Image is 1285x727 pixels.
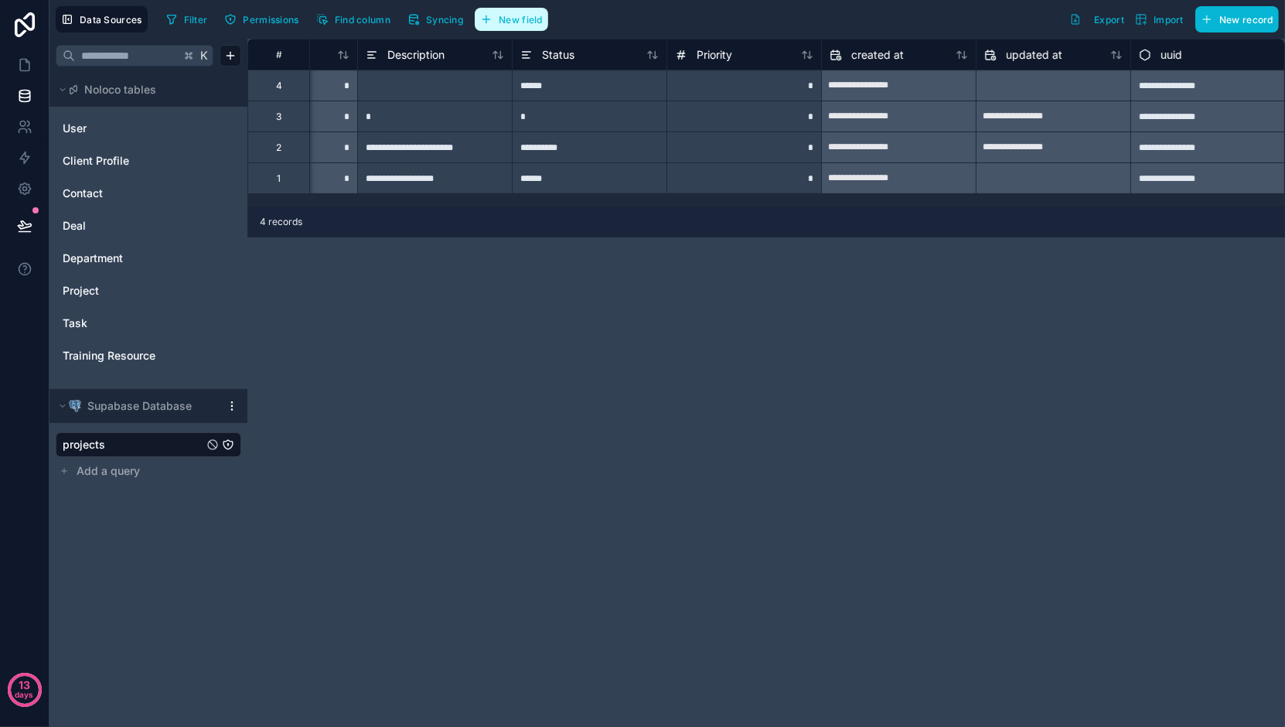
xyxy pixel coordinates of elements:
span: Filter [184,14,208,26]
button: Import [1130,6,1189,32]
span: Contact [63,186,103,201]
div: Department [56,246,241,271]
a: Department [63,251,188,266]
div: Client Profile [56,148,241,173]
a: Contact [63,186,188,201]
span: Client Profile [63,153,129,169]
span: Project [63,283,99,299]
a: Training Resource [63,348,188,363]
a: Project [63,283,188,299]
div: 3 [276,111,281,123]
div: User [56,116,241,141]
button: Export [1064,6,1130,32]
span: Export [1094,14,1124,26]
button: Data Sources [56,6,148,32]
span: Find column [335,14,390,26]
button: Filter [160,8,213,31]
span: User [63,121,87,136]
span: Training Resource [63,348,155,363]
span: Noloco tables [84,82,156,97]
a: Permissions [219,8,310,31]
div: 4 [276,80,282,92]
span: 4 records [260,216,302,228]
button: Permissions [219,8,304,31]
div: projects [56,432,241,457]
span: Add a query [77,463,140,479]
span: Data Sources [80,14,142,26]
span: Priority [697,47,732,63]
a: User [63,121,188,136]
div: Training Resource [56,343,241,368]
span: Deal [63,218,86,234]
a: New record [1189,6,1279,32]
button: Add a query [56,460,241,482]
button: Find column [311,8,396,31]
span: Department [63,251,123,266]
span: New field [499,14,543,26]
span: projects [63,437,105,452]
div: 1 [277,172,281,185]
p: days [15,684,34,705]
button: New field [475,8,548,31]
div: Deal [56,213,241,238]
span: Syncing [426,14,463,26]
span: K [199,50,210,61]
div: Project [56,278,241,303]
span: Task [63,316,87,331]
button: Syncing [402,8,469,31]
div: 2 [276,142,281,154]
a: Syncing [402,8,475,31]
span: created at [851,47,904,63]
button: Postgres logoSupabase Database [56,395,220,417]
button: New record [1195,6,1279,32]
a: Task [63,316,188,331]
a: Deal [63,218,188,234]
a: Client Profile [63,153,188,169]
span: Import [1154,14,1184,26]
span: Permissions [243,14,298,26]
div: Task [56,311,241,336]
button: Noloco tables [56,79,232,101]
span: Status [542,47,574,63]
div: Contact [56,181,241,206]
span: Description [387,47,445,63]
span: updated at [1006,47,1062,63]
img: Postgres logo [69,400,81,412]
div: # [260,49,298,60]
span: New record [1219,14,1273,26]
a: projects [63,437,203,452]
p: 13 [19,678,30,693]
span: uuid [1161,47,1182,63]
span: Supabase Database [87,398,192,414]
